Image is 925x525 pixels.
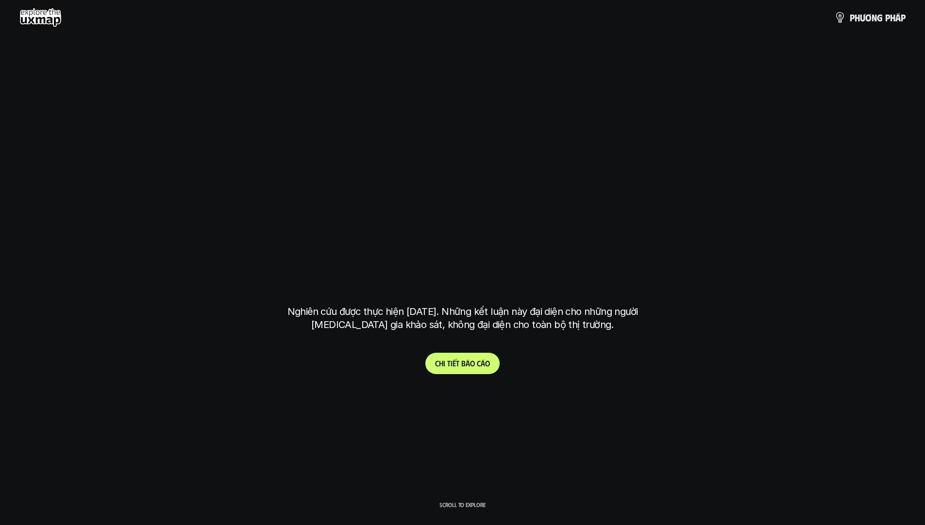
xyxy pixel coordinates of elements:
[425,353,500,374] a: Chitiếtbáocáo
[439,501,486,508] p: Scroll to explore
[865,12,872,23] span: ơ
[461,359,466,368] span: b
[901,12,906,23] span: p
[435,359,439,368] span: C
[877,12,883,23] span: g
[477,359,481,368] span: c
[860,12,865,23] span: ư
[890,12,895,23] span: h
[470,359,475,368] span: o
[850,12,855,23] span: p
[443,359,445,368] span: i
[855,12,860,23] span: h
[456,359,459,368] span: t
[895,12,901,23] span: á
[834,8,906,27] a: phươngpháp
[281,305,645,331] p: Nghiên cứu được thực hiện [DATE]. Những kết luận này đại diện cho những người [MEDICAL_DATA] gia ...
[466,359,470,368] span: á
[447,359,451,368] span: t
[453,359,456,368] span: ế
[885,12,890,23] span: p
[485,359,490,368] span: o
[872,12,877,23] span: n
[429,153,503,164] h6: Kết quả nghiên cứu
[289,252,636,293] h1: tại [GEOGRAPHIC_DATA]
[286,176,640,216] h1: phạm vi công việc của
[439,359,443,368] span: h
[451,359,453,368] span: i
[481,359,485,368] span: á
